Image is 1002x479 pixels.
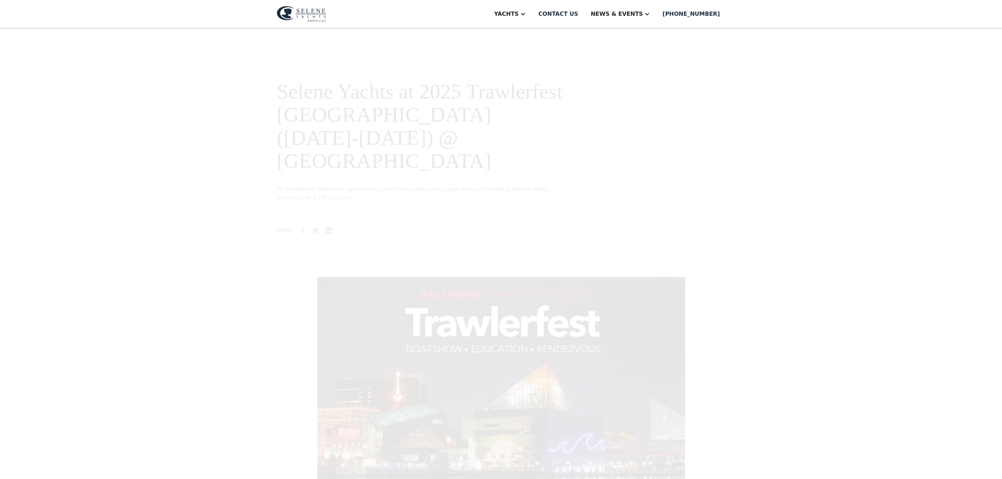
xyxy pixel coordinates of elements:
[538,10,578,18] div: Contact us
[494,10,519,18] div: Yachts
[277,227,292,234] div: SHARE
[277,6,326,22] img: logo
[591,10,643,18] div: News & EVENTS
[324,226,332,235] img: Linkedin
[663,10,720,18] div: [PHONE_NUMBER]
[299,226,307,235] img: facebook
[311,226,320,235] img: Twitter
[277,185,569,202] p: As Trawlerfest Baltimore approaches, we’ll be updating this page with all the latest Selene news,...
[277,80,569,173] h1: Selene Yachts at 2025 Trawlerfest [GEOGRAPHIC_DATA] ([DATE]-[DATE]) @ [GEOGRAPHIC_DATA]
